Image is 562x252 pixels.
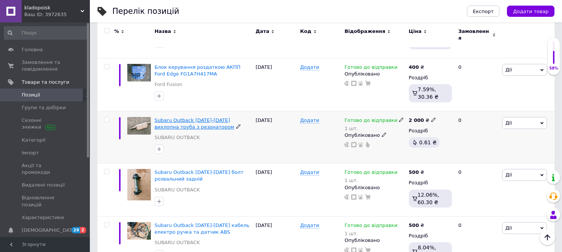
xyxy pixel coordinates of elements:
b: 500 [409,169,419,175]
a: Subaru Outback [DATE]-[DATE] вихлопна труба з резонатором [155,117,234,130]
span: Готово до відправки [344,117,397,125]
div: 58% [548,66,560,71]
span: Додати [300,222,319,228]
a: Ford Fusion [155,81,182,88]
b: 500 [409,222,419,228]
div: 0 [454,111,500,163]
span: Товари та послуги [22,79,69,86]
div: Перелік позицій [112,7,179,15]
div: ₴ [409,117,436,124]
button: Експорт [467,6,500,17]
span: Категорії [22,137,45,144]
a: SUBARU OUTBACK [155,239,200,246]
span: Додати товар [513,9,549,14]
button: Наверх [540,230,555,245]
a: SUBARU OUTBACK [155,134,200,141]
div: Роздріб [409,233,452,239]
span: Позиції [22,92,40,98]
div: ₴ [409,169,424,176]
span: Головна [22,46,43,53]
a: Subaru Outback [DATE]-[DATE] болт розвальний задній [155,169,244,182]
span: Готово до відправки [344,222,397,230]
span: Дії [505,172,512,178]
div: ₴ [409,222,424,229]
div: Роздріб [409,127,452,134]
span: Назва [155,28,171,35]
span: Дії [505,67,512,73]
span: Ціна [409,28,422,35]
span: 0.61 ₴ [419,139,437,145]
div: [DATE] [254,58,298,111]
div: [DATE] [254,163,298,216]
b: 2 000 [409,117,424,123]
a: Subaru Outback [DATE]-[DATE] кабель електро ручка та датчик ABS [155,222,250,235]
img: Subaru Outback 2019-2025 болт розвальный задний [127,169,151,200]
span: 7.59%, 30.36 ₴ [418,86,438,100]
span: Сезонні знижки [22,117,69,130]
span: Готово до відправки [344,169,397,177]
img: Блок управления роздаткой АКПП Ford Edge FG1A7H417MA [127,64,151,82]
span: Дії [505,120,512,126]
span: Додати [300,117,319,123]
span: kladopoisk [24,4,80,11]
div: 0 [454,163,500,216]
span: Замовлення [458,28,490,42]
div: ₴ [409,64,424,71]
span: Дії [505,225,512,231]
span: Додати [300,64,319,70]
div: 1 шт. [344,178,397,183]
span: Дата [256,28,270,35]
span: Імпорт [22,150,39,156]
div: Роздріб [409,74,452,81]
span: Додати [300,169,319,175]
input: Пошук [4,26,88,40]
span: Замовлення та повідомлення [22,59,69,73]
div: Ваш ID: 3972635 [24,11,90,18]
div: 1 шт. [344,126,404,131]
span: Акції та промокоди [22,162,69,176]
span: Код [300,28,312,35]
span: Готово до відправки [344,64,397,72]
div: Опубліковано [344,184,405,191]
span: Експорт [473,9,494,14]
span: 29 [72,227,80,233]
span: % [114,28,119,35]
span: Групи та добірки [22,104,66,111]
div: Опубліковано [344,132,405,139]
span: Відновлення позицій [22,194,69,208]
span: 2 [80,227,86,233]
div: 1 шт. [344,231,397,236]
b: 400 [409,64,419,70]
button: Додати товар [507,6,555,17]
a: SUBARU OUTBACK [155,187,200,193]
div: [DATE] [254,111,298,163]
span: Видалені позиції [22,182,65,188]
span: Відображення [344,28,385,35]
div: Опубліковано [344,237,405,244]
span: [DEMOGRAPHIC_DATA] [22,227,77,234]
span: Характеристики [22,214,64,221]
a: Блок керування роздаткою АКПП Ford Edge FG1A7H417MA [155,64,241,77]
img: Subaru Outback 2019-2025 кабель электро ручника и датчик ABS [127,222,151,240]
span: 12.06%, 60.30 ₴ [417,192,439,205]
img: Subaru Outback 2019-2025 выхлопная труба с резонатором [127,117,151,135]
div: Опубліковано [344,71,405,77]
div: Роздріб [409,179,452,186]
div: 0 [454,58,500,111]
